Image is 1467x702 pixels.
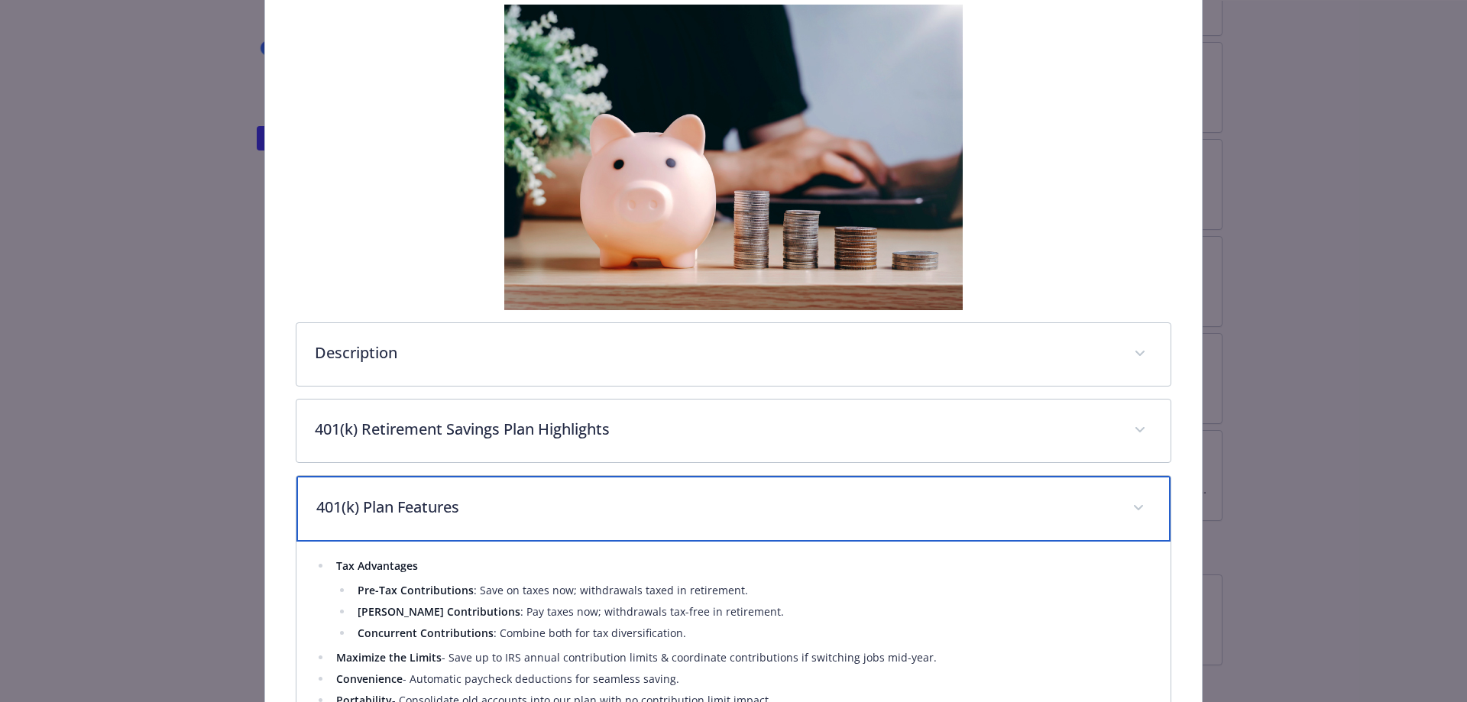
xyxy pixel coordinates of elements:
[336,671,403,686] strong: Convenience
[504,5,963,310] img: banner
[358,626,494,640] strong: Concurrent Contributions
[332,649,1153,667] li: - Save up to IRS annual contribution limits & coordinate contributions if switching jobs mid-year.
[358,604,520,619] strong: [PERSON_NAME] Contributions
[336,558,418,573] strong: Tax Advantages
[353,603,1153,621] li: : Pay taxes now; withdrawals tax-free in retirement.
[315,418,1116,441] p: 401(k) Retirement Savings Plan Highlights
[358,583,474,597] strong: Pre-Tax Contributions
[315,341,1116,364] p: Description
[316,496,1115,519] p: 401(k) Plan Features
[353,624,1153,642] li: : Combine both for tax diversification.
[336,650,442,665] strong: Maximize the Limits
[353,581,1153,600] li: : Save on taxes now; withdrawals taxed in retirement.
[332,670,1153,688] li: - Automatic paycheck deductions for seamless saving.
[296,400,1171,462] div: 401(k) Retirement Savings Plan Highlights
[296,476,1171,542] div: 401(k) Plan Features
[296,323,1171,386] div: Description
